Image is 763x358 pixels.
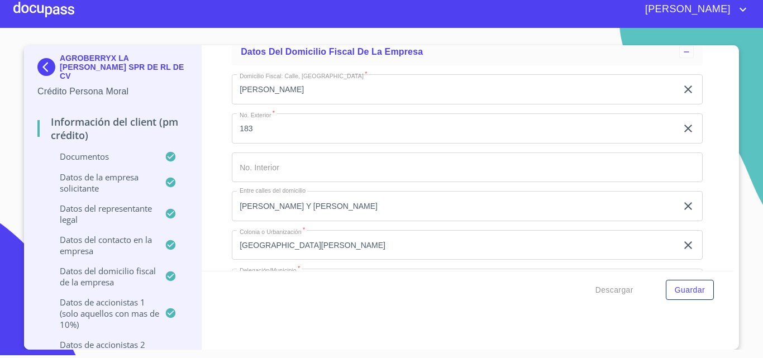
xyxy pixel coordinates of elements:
p: Documentos [37,151,165,162]
button: clear input [681,122,695,135]
span: Datos del domicilio fiscal de la empresa [241,47,423,56]
div: Datos del domicilio fiscal de la empresa [232,39,703,65]
button: account of current user [637,1,750,18]
button: clear input [681,199,695,213]
img: Docupass spot blue [37,58,60,76]
span: Guardar [675,283,705,297]
button: clear input [681,238,695,252]
p: Datos de la empresa solicitante [37,171,165,194]
p: Crédito Persona Moral [37,85,188,98]
span: [PERSON_NAME] [637,1,736,18]
p: Datos de accionistas 1 (solo aquellos con mas de 10%) [37,297,165,330]
button: Descargar [591,280,638,300]
p: AGROBERRYX LA [PERSON_NAME] SPR DE RL DE CV [60,54,188,80]
button: Guardar [666,280,714,300]
p: Datos del domicilio fiscal de la empresa [37,265,165,288]
p: Información del Client (PM crédito) [37,115,188,142]
p: Datos del representante legal [37,203,165,225]
div: AGROBERRYX LA [PERSON_NAME] SPR DE RL DE CV [37,54,188,85]
button: clear input [681,83,695,96]
p: Datos del contacto en la empresa [37,234,165,256]
span: Descargar [595,283,633,297]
